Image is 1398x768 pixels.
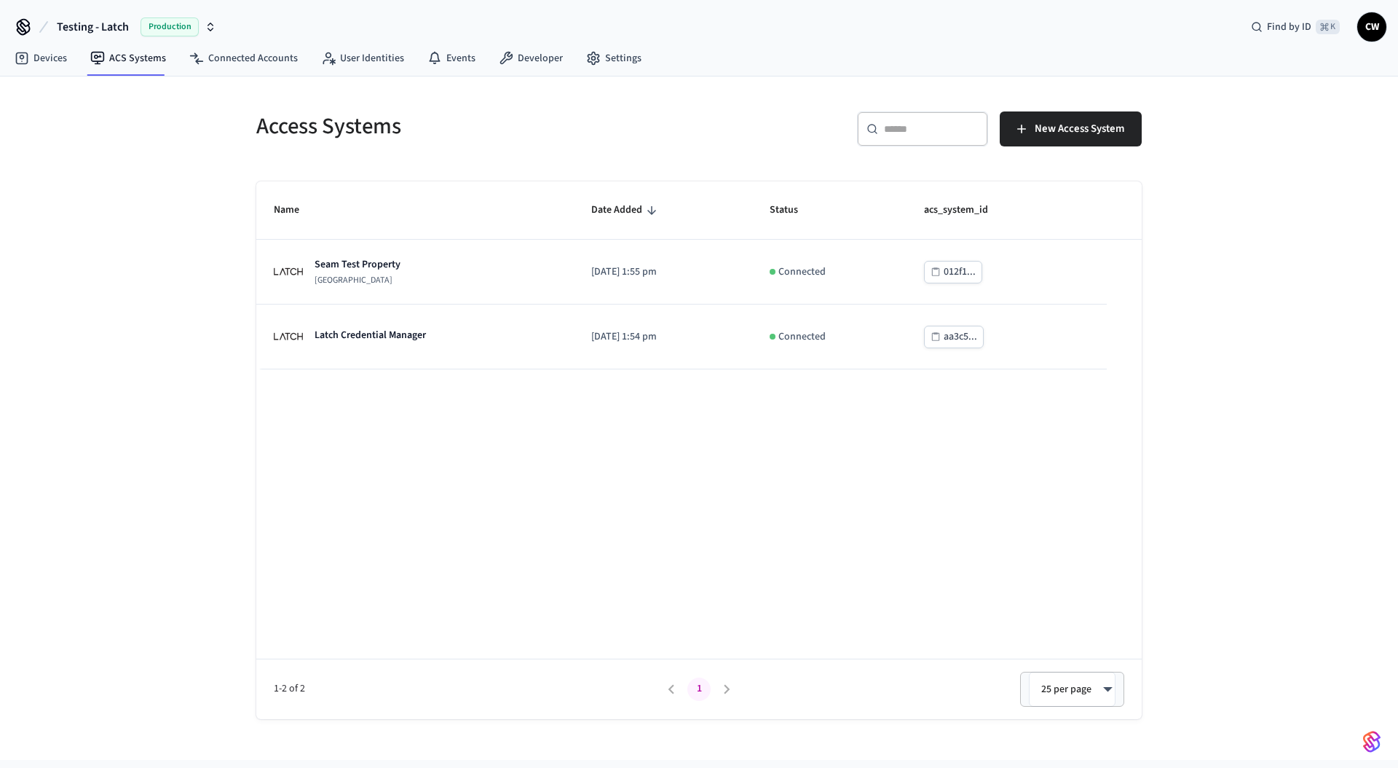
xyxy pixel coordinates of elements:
[1239,14,1351,40] div: Find by ID⌘ K
[944,328,977,346] div: aa3c5...
[591,329,734,345] p: [DATE] 1:54 pm
[274,257,303,286] img: Latch Building Logo
[3,45,79,71] a: Devices
[315,275,400,286] p: [GEOGRAPHIC_DATA]
[770,199,817,222] span: Status
[591,265,734,280] p: [DATE] 1:55 pm
[591,199,661,222] span: Date Added
[274,322,303,351] img: Latch Building Logo
[687,678,711,701] button: page 1
[1000,111,1142,146] button: New Access System
[778,265,826,280] p: Connected
[924,261,982,283] button: 012f1...
[274,199,318,222] span: Name
[778,329,826,345] p: Connected
[574,45,653,71] a: Settings
[487,45,574,71] a: Developer
[315,257,400,272] p: Seam Test Property
[274,681,657,697] span: 1-2 of 2
[256,181,1142,369] table: sticky table
[924,199,1007,222] span: acs_system_id
[1363,730,1381,753] img: SeamLogoGradient.69752ec5.svg
[944,263,976,281] div: 012f1...
[141,17,199,36] span: Production
[1035,119,1124,138] span: New Access System
[657,678,741,701] nav: pagination navigation
[1357,12,1386,42] button: CW
[416,45,487,71] a: Events
[1359,14,1385,40] span: CW
[79,45,178,71] a: ACS Systems
[315,328,426,342] p: Latch Credential Manager
[1029,672,1115,707] div: 25 per page
[57,18,129,36] span: Testing - Latch
[1267,20,1311,34] span: Find by ID
[178,45,309,71] a: Connected Accounts
[1316,20,1340,34] span: ⌘ K
[256,111,690,141] h5: Access Systems
[309,45,416,71] a: User Identities
[924,326,984,348] button: aa3c5...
